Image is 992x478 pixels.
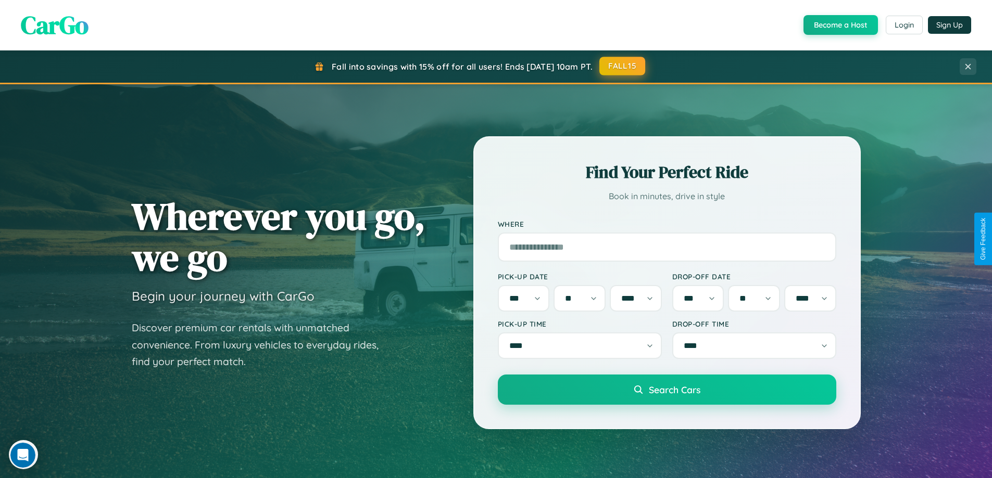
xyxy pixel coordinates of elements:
span: Search Cars [649,384,700,395]
button: Become a Host [803,15,878,35]
span: CarGo [21,8,89,42]
label: Pick-up Time [498,319,662,328]
div: Give Feedback [980,218,987,260]
label: Drop-off Time [672,319,836,328]
span: Fall into savings with 15% off for all users! Ends [DATE] 10am PT. [332,61,593,72]
button: Search Cars [498,374,836,405]
p: Book in minutes, drive in style [498,189,836,204]
label: Pick-up Date [498,272,662,281]
button: Login [886,16,923,34]
iframe: Intercom live chat [10,443,35,468]
label: Where [498,219,836,228]
button: Sign Up [928,16,971,34]
h1: Wherever you go, we go [132,196,425,278]
p: Discover premium car rentals with unmatched convenience. From luxury vehicles to everyday rides, ... [132,319,392,370]
h2: Find Your Perfect Ride [498,161,836,184]
h3: Begin your journey with CarGo [132,288,315,304]
label: Drop-off Date [672,272,836,281]
iframe: Intercom live chat discovery launcher [9,440,38,469]
button: FALL15 [599,57,645,75]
